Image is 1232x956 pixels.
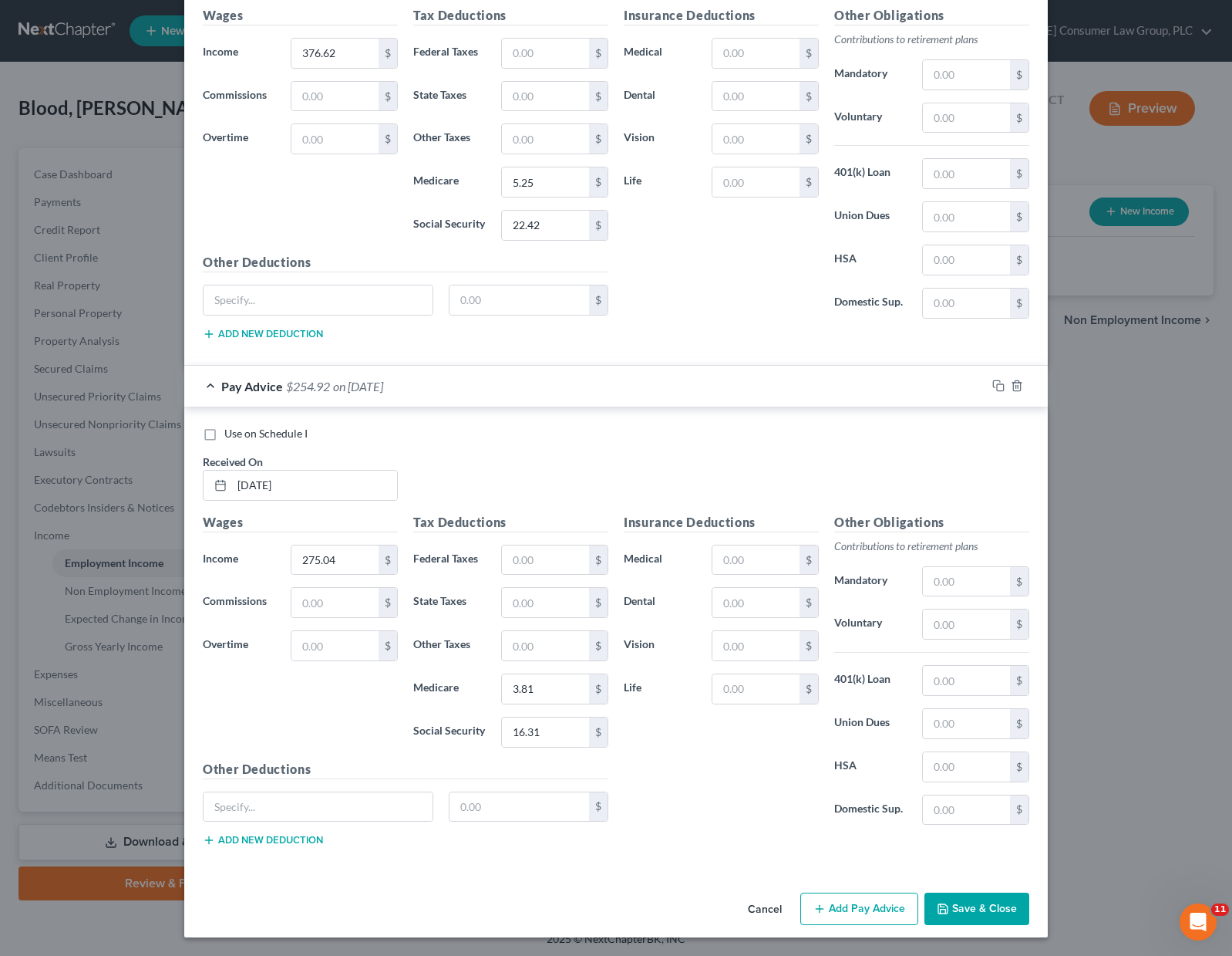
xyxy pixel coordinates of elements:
div: $ [799,82,818,111]
input: MM/DD/YYYY [232,471,397,500]
div: $ [799,124,818,154]
label: Voluntary [826,103,914,133]
input: 0.00 [712,546,799,575]
h5: Tax Deductions [413,513,608,532]
input: 0.00 [291,82,379,111]
input: 0.00 [712,124,799,154]
input: 0.00 [502,546,589,575]
label: Mandatory [826,59,914,90]
input: 0.00 [502,167,589,197]
h5: Wages [203,513,398,532]
label: Medical [616,38,704,69]
input: 0.00 [712,588,799,617]
input: 0.00 [923,666,1010,695]
p: Contributions to retirement plans [834,32,1029,47]
div: $ [379,124,397,154]
input: 0.00 [712,674,799,704]
input: 0.00 [502,124,589,154]
input: 0.00 [291,546,379,575]
span: 11 [1211,904,1229,916]
label: State Taxes [406,587,493,618]
h5: Other Deductions [203,253,608,272]
input: 0.00 [923,159,1010,188]
div: $ [589,546,608,575]
div: $ [1010,752,1028,782]
div: $ [1010,709,1028,738]
label: Overtime [195,123,283,154]
label: Life [616,167,704,198]
div: $ [799,167,818,197]
div: $ [589,792,608,822]
div: $ [589,167,608,197]
label: Social Security [406,210,493,241]
div: $ [1010,796,1028,825]
label: Mandatory [826,566,914,597]
button: Add new deduction [203,328,323,340]
label: Commissions [195,81,283,112]
input: 0.00 [923,610,1010,639]
label: Domestic Sup. [826,795,914,826]
div: $ [379,39,397,68]
div: $ [379,631,397,660]
span: Income [203,552,238,565]
label: Vision [616,630,704,661]
div: $ [379,82,397,111]
label: Other Taxes [406,630,493,661]
div: $ [589,588,608,617]
input: 0.00 [291,39,379,68]
div: $ [589,211,608,240]
div: $ [1010,610,1028,639]
div: $ [589,631,608,660]
input: 0.00 [712,167,799,197]
div: $ [1010,289,1028,318]
input: 0.00 [923,796,1010,825]
label: Federal Taxes [406,38,493,69]
h5: Insurance Deductions [624,513,819,532]
label: Domestic Sup. [826,288,914,319]
span: on [DATE] [333,379,383,394]
div: $ [589,39,608,68]
div: $ [799,588,818,617]
div: $ [799,674,818,704]
div: $ [589,285,608,315]
div: $ [1010,159,1028,188]
input: 0.00 [923,245,1010,275]
div: $ [1010,245,1028,275]
input: 0.00 [291,588,379,617]
label: State Taxes [406,81,493,112]
input: 0.00 [923,752,1010,782]
div: $ [589,124,608,154]
input: 0.00 [502,631,589,660]
input: 0.00 [502,211,589,240]
input: 0.00 [449,792,590,822]
input: 0.00 [502,674,589,704]
input: 0.00 [712,39,799,68]
label: Medicare [406,167,493,198]
label: Voluntary [826,609,914,640]
label: Dental [616,587,704,618]
div: $ [379,546,397,575]
input: 0.00 [712,82,799,111]
label: Other Taxes [406,123,493,154]
label: Federal Taxes [406,545,493,576]
h5: Other Deductions [203,760,608,779]
h5: Insurance Deductions [624,6,819,25]
button: Cancel [735,894,794,925]
div: $ [379,588,397,617]
label: Commissions [195,587,283,618]
label: HSA [826,245,914,275]
input: 0.00 [291,124,379,154]
span: Income [203,45,238,58]
div: $ [589,674,608,704]
span: Use on Schedule I [224,427,308,440]
input: 0.00 [502,82,589,111]
p: Contributions to retirement plans [834,539,1029,554]
input: Specify... [204,792,433,822]
div: $ [799,546,818,575]
h5: Wages [203,6,398,25]
label: Medicare [406,674,493,704]
div: $ [1010,666,1028,695]
button: Add new deduction [203,834,323,846]
label: 401(k) Loan [826,158,914,189]
div: $ [589,718,608,747]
